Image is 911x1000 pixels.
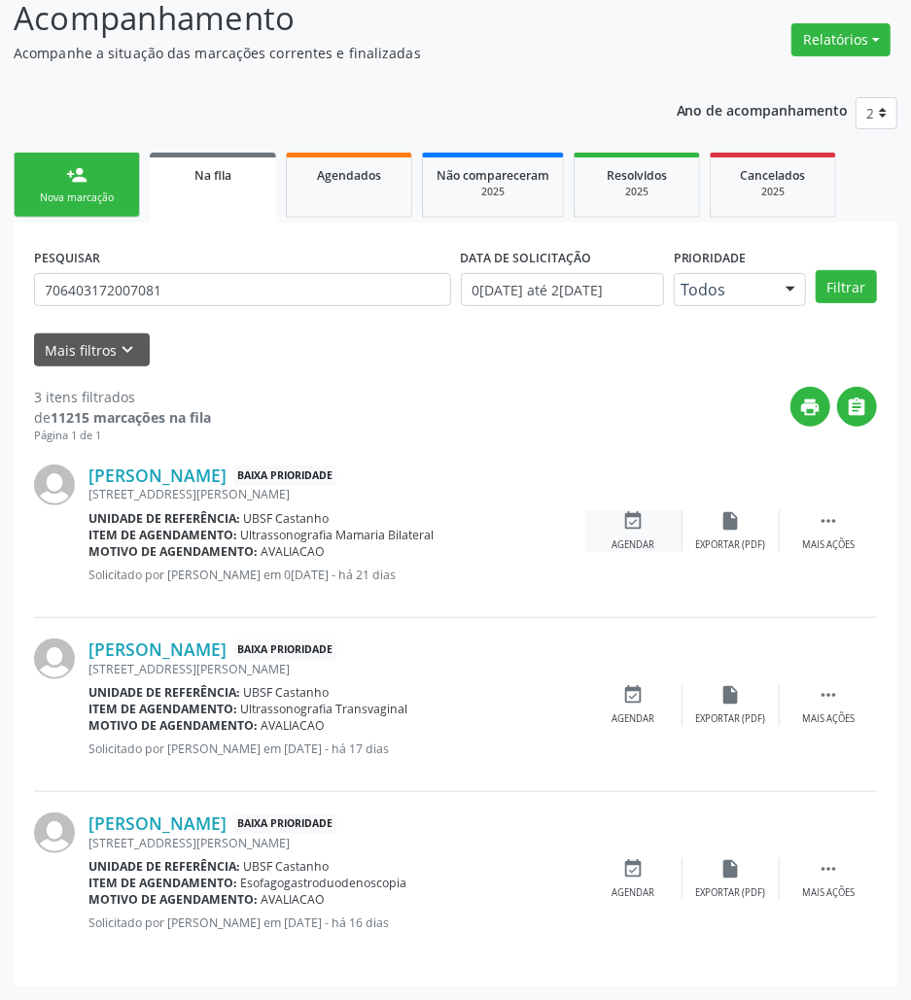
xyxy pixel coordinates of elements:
a: [PERSON_NAME] [88,638,227,660]
i: print [800,397,822,418]
i:  [818,858,839,879]
div: 2025 [588,185,685,199]
i: insert_drive_file [720,684,742,706]
p: Acompanhe a situação das marcações correntes e finalizadas [14,43,632,63]
div: Nova marcação [28,190,125,205]
span: UBSF Castanho [244,858,330,875]
span: Esofagogastroduodenoscopia [241,875,407,891]
span: Não compareceram [437,167,549,184]
b: Unidade de referência: [88,510,240,527]
div: Exportar (PDF) [696,538,766,552]
span: Na fila [194,167,231,184]
label: DATA DE SOLICITAÇÃO [461,243,592,273]
div: Página 1 de 1 [34,428,211,444]
div: 2025 [437,185,549,199]
p: Solicitado por [PERSON_NAME] em [DATE] - há 17 dias [88,741,585,757]
i:  [818,684,839,706]
span: Resolvidos [607,167,667,184]
span: Cancelados [741,167,806,184]
label: PESQUISAR [34,243,100,273]
div: Agendar [613,538,655,552]
div: 3 itens filtrados [34,387,211,407]
p: Solicitado por [PERSON_NAME] em 0[DATE] - há 21 dias [88,567,585,583]
div: [STREET_ADDRESS][PERSON_NAME] [88,486,585,502]
input: Nome, CNS [34,273,451,306]
img: img [34,812,75,853]
b: Item de agendamento: [88,701,237,717]
button: Relatórios [791,23,891,56]
i: keyboard_arrow_down [118,339,139,361]
div: Exportar (PDF) [696,886,766,900]
span: AVALIACAO [262,717,326,734]
span: Agendados [317,167,381,184]
span: Baixa Prioridade [233,466,336,486]
button: Mais filtroskeyboard_arrow_down [34,333,150,367]
p: Ano de acompanhamento [677,97,849,121]
i: event_available [623,510,645,532]
div: Mais ações [802,712,855,726]
b: Item de agendamento: [88,527,237,543]
b: Unidade de referência: [88,858,240,875]
i: insert_drive_file [720,858,742,879]
span: Todos [681,280,766,299]
a: [PERSON_NAME] [88,812,227,834]
span: Baixa Prioridade [233,639,336,660]
strong: 11215 marcações na fila [51,408,211,427]
i:  [847,397,868,418]
button: print [790,387,830,427]
span: Baixa Prioridade [233,813,336,834]
a: [PERSON_NAME] [88,465,227,486]
b: Unidade de referência: [88,684,240,701]
div: [STREET_ADDRESS][PERSON_NAME] [88,661,585,677]
button:  [837,387,877,427]
i: insert_drive_file [720,510,742,532]
input: Selecione um intervalo [461,273,664,306]
button: Filtrar [816,270,877,303]
span: UBSF Castanho [244,684,330,701]
label: Prioridade [674,243,747,273]
div: Mais ações [802,538,855,552]
span: UBSF Castanho [244,510,330,527]
span: Ultrassonografia Transvaginal [241,701,408,717]
div: Exportar (PDF) [696,712,766,726]
img: img [34,638,75,679]
div: [STREET_ADDRESS][PERSON_NAME] [88,835,585,851]
div: Mais ações [802,886,855,900]
i:  [818,510,839,532]
span: Ultrassonografia Mamaria Bilateral [241,527,435,543]
span: AVALIACAO [262,543,326,560]
div: de [34,407,211,428]
i: event_available [623,858,645,879]
b: Motivo de agendamento: [88,543,258,560]
div: person_add [66,164,88,186]
img: img [34,465,75,505]
span: AVALIACAO [262,891,326,908]
i: event_available [623,684,645,706]
div: Agendar [613,886,655,900]
b: Item de agendamento: [88,875,237,891]
div: 2025 [724,185,822,199]
p: Solicitado por [PERSON_NAME] em [DATE] - há 16 dias [88,914,585,931]
div: Agendar [613,712,655,726]
b: Motivo de agendamento: [88,891,258,908]
b: Motivo de agendamento: [88,717,258,734]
